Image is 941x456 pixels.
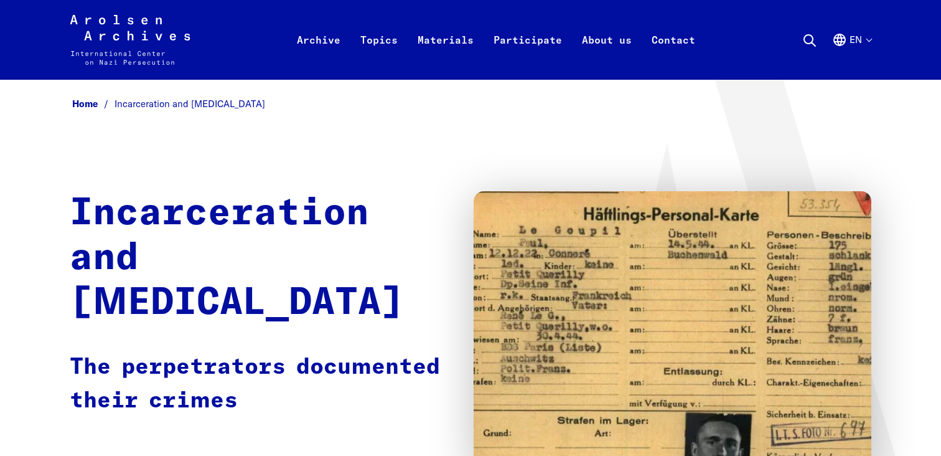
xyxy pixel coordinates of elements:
a: Materials [408,30,484,80]
h1: Incarceration and [MEDICAL_DATA] [70,191,449,326]
nav: Breadcrumb [70,95,872,114]
nav: Primary [287,15,705,65]
button: English, language selection [832,32,871,77]
span: Incarceration and [MEDICAL_DATA] [115,98,265,110]
a: Contact [642,30,705,80]
a: Participate [484,30,572,80]
a: Archive [287,30,350,80]
a: About us [572,30,642,80]
p: The perpetrators documented their crimes [70,351,449,418]
a: Topics [350,30,408,80]
a: Home [72,98,115,110]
